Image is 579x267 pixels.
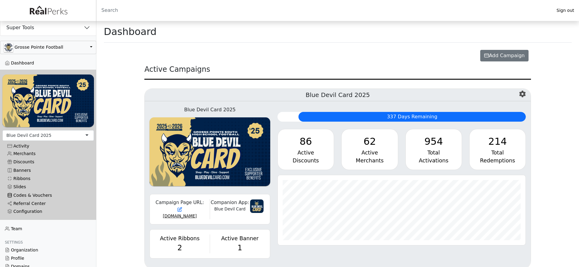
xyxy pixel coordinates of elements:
[96,3,552,18] input: Search
[153,234,206,242] div: Active Ribbons
[469,129,526,170] a: 214 Total Redemptions
[5,240,23,244] span: Settings
[153,199,206,213] div: Campaign Page URL:
[283,134,329,149] div: 86
[153,242,206,253] div: 2
[411,157,457,165] div: Activations
[7,144,89,149] div: Activity
[480,50,529,61] button: Add Campaign
[346,157,393,165] div: Merchants
[283,157,329,165] div: Discounts
[283,149,329,157] div: Active
[153,234,206,253] a: Active Ribbons 2
[411,149,457,157] div: Total
[6,132,51,139] div: Blue Devil Card 2025
[2,199,94,208] a: Referral Center
[150,117,270,186] img: WvZzOez5OCqmO91hHZfJL7W2tJ07LbGMjwPPNJwI.png
[2,150,94,158] a: Merchants
[341,129,398,170] a: 62 Active Merchants
[2,175,94,183] a: Ribbons
[2,75,94,127] img: WvZzOez5OCqmO91hHZfJL7W2tJ07LbGMjwPPNJwI.png
[2,166,94,175] a: Banners
[2,158,94,166] a: Discounts
[210,206,250,212] div: Blue Devil Card
[214,234,266,253] a: Active Banner 1
[474,149,521,157] div: Total
[210,199,250,206] div: Companion App:
[104,26,157,37] h1: Dashboard
[411,134,457,149] div: 954
[144,64,531,80] div: Active Campaigns
[250,199,264,213] img: 3g6IGvkLNUf97zVHvl5PqY3f2myTnJRpqDk2mpnC.png
[474,134,521,149] div: 214
[145,89,531,101] h5: Blue Devil Card 2025
[0,20,96,36] button: Super Tools
[150,106,270,113] div: Blue Devil Card 2025
[552,6,579,15] a: Sign out
[298,112,526,122] div: 337 Days Remaining
[7,209,89,214] div: Configuration
[346,149,393,157] div: Active
[277,129,334,170] a: 86 Active Discounts
[163,214,197,218] a: [DOMAIN_NAME]
[2,183,94,191] a: Slides
[214,234,266,242] div: Active Banner
[346,134,393,149] div: 62
[26,4,70,17] img: real_perks_logo-01.svg
[2,191,94,199] a: Codes & Vouchers
[474,157,521,165] div: Redemptions
[4,43,13,52] img: GAa1zriJJmkmu1qRtUwg8x1nQwzlKm3DoqW9UgYl.jpg
[214,242,266,253] div: 1
[405,129,462,170] a: 954 Total Activations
